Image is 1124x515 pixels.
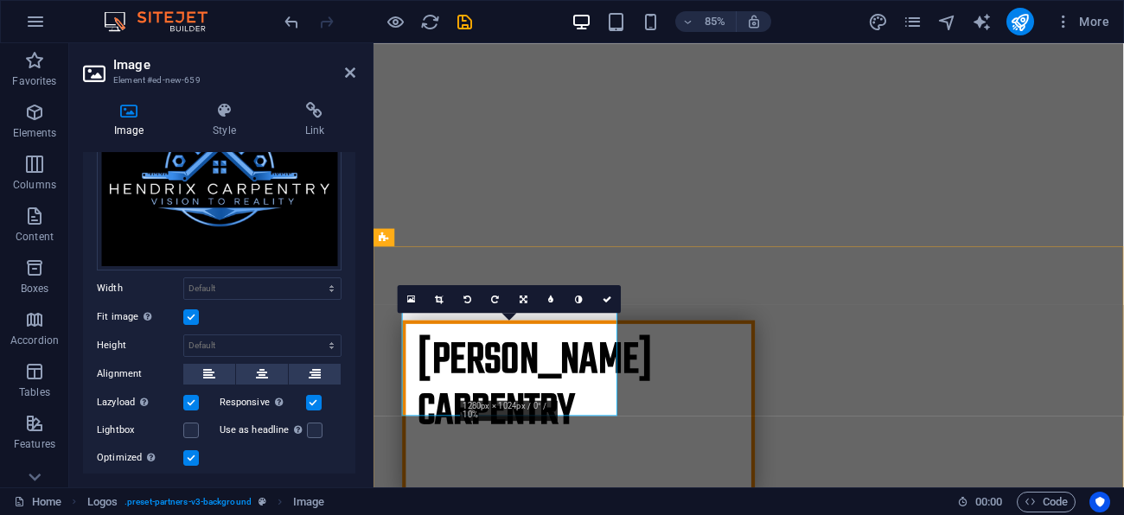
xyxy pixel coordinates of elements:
[274,102,355,138] h4: Link
[937,11,958,32] button: navigator
[259,497,266,506] i: This element is a customizable preset
[509,284,537,312] a: Change orientation
[419,11,440,32] button: reload
[1048,8,1116,35] button: More
[113,57,355,73] h2: Image
[97,307,183,327] label: Fit image
[97,73,342,270] div: Hendrixlogo-eGEJQbNLhvMdl9jJYGQo3Q.jpg
[972,12,992,32] i: AI Writer
[482,284,509,312] a: Rotate right 90°
[972,11,993,32] button: text_generator
[12,74,56,88] p: Favorites
[565,284,593,312] a: Greyscale
[19,385,50,399] p: Tables
[14,437,55,451] p: Features
[281,11,302,32] button: undo
[398,284,425,312] a: Select files from the file manager, stock photos, or upload file(s)
[21,282,49,296] p: Boxes
[220,392,306,413] label: Responsive
[125,492,252,512] span: . preset-partners-v3-background
[1089,492,1110,512] button: Usercentrics
[87,492,118,512] span: Click to select. Double-click to edit
[220,420,307,441] label: Use as headline
[1010,12,1030,32] i: Publish
[987,495,990,508] span: :
[113,73,321,88] h3: Element #ed-new-659
[282,12,302,32] i: Undo: Fit image (Ctrl+Z)
[746,14,762,29] i: On resize automatically adjust zoom level to fit chosen device.
[957,492,1003,512] h6: Session time
[16,230,54,244] p: Content
[675,11,737,32] button: 85%
[13,126,57,140] p: Elements
[13,178,56,192] p: Columns
[97,392,183,413] label: Lazyload
[83,102,182,138] h4: Image
[1055,13,1109,30] span: More
[293,492,324,512] span: Click to select. Double-click to edit
[425,284,453,312] a: Crop mode
[538,284,565,312] a: Blur
[10,334,59,347] p: Accordion
[701,11,729,32] h6: 85%
[903,12,923,32] i: Pages (Ctrl+Alt+S)
[868,11,889,32] button: design
[593,284,621,312] a: Confirm ( Ctrl ⏎ )
[1025,492,1068,512] span: Code
[182,102,273,138] h4: Style
[975,492,1002,512] span: 00 00
[1006,8,1034,35] button: publish
[903,11,923,32] button: pages
[97,364,183,385] label: Alignment
[14,492,61,512] a: Click to cancel selection. Double-click to open Pages
[97,448,183,468] label: Optimized
[454,284,482,312] a: Rotate left 90°
[99,11,229,32] img: Editor Logo
[97,420,183,441] label: Lightbox
[868,12,888,32] i: Design (Ctrl+Alt+Y)
[97,340,183,350] label: Height
[87,492,325,512] nav: breadcrumb
[455,12,475,32] i: Save (Ctrl+S)
[454,11,475,32] button: save
[1017,492,1076,512] button: Code
[97,283,183,293] label: Width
